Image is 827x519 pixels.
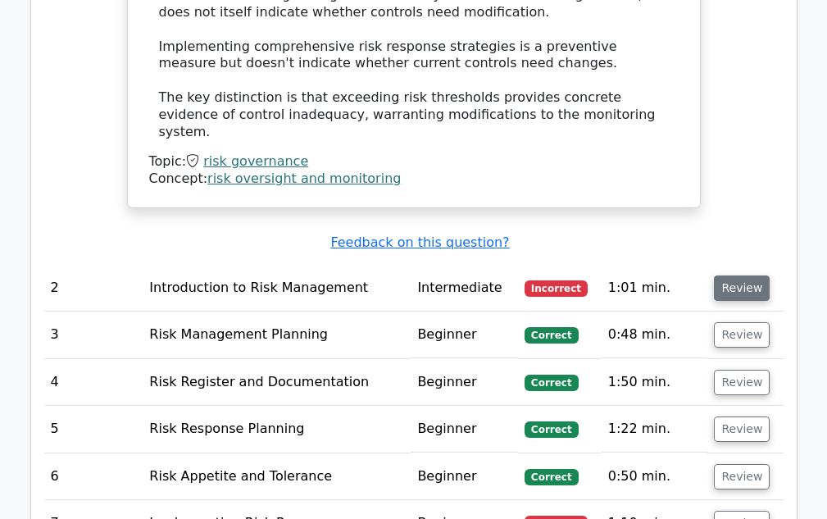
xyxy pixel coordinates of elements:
[602,453,708,500] td: 0:50 min.
[525,421,578,438] span: Correct
[525,327,578,344] span: Correct
[44,359,143,406] td: 4
[44,312,143,358] td: 3
[602,265,708,312] td: 1:01 min.
[207,171,401,186] a: risk oversight and monitoring
[602,359,708,406] td: 1:50 min.
[411,453,518,500] td: Beginner
[525,375,578,391] span: Correct
[525,280,588,297] span: Incorrect
[149,171,679,188] div: Concept:
[602,312,708,358] td: 0:48 min.
[714,322,770,348] button: Review
[44,406,143,453] td: 5
[203,153,308,169] a: risk governance
[714,417,770,442] button: Review
[143,359,411,406] td: Risk Register and Documentation
[714,275,770,301] button: Review
[44,453,143,500] td: 6
[411,406,518,453] td: Beginner
[149,153,679,171] div: Topic:
[714,464,770,489] button: Review
[330,234,509,250] a: Feedback on this question?
[411,265,518,312] td: Intermediate
[714,370,770,395] button: Review
[525,469,578,485] span: Correct
[143,265,411,312] td: Introduction to Risk Management
[143,453,411,500] td: Risk Appetite and Tolerance
[411,312,518,358] td: Beginner
[143,312,411,358] td: Risk Management Planning
[411,359,518,406] td: Beginner
[143,406,411,453] td: Risk Response Planning
[44,265,143,312] td: 2
[602,406,708,453] td: 1:22 min.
